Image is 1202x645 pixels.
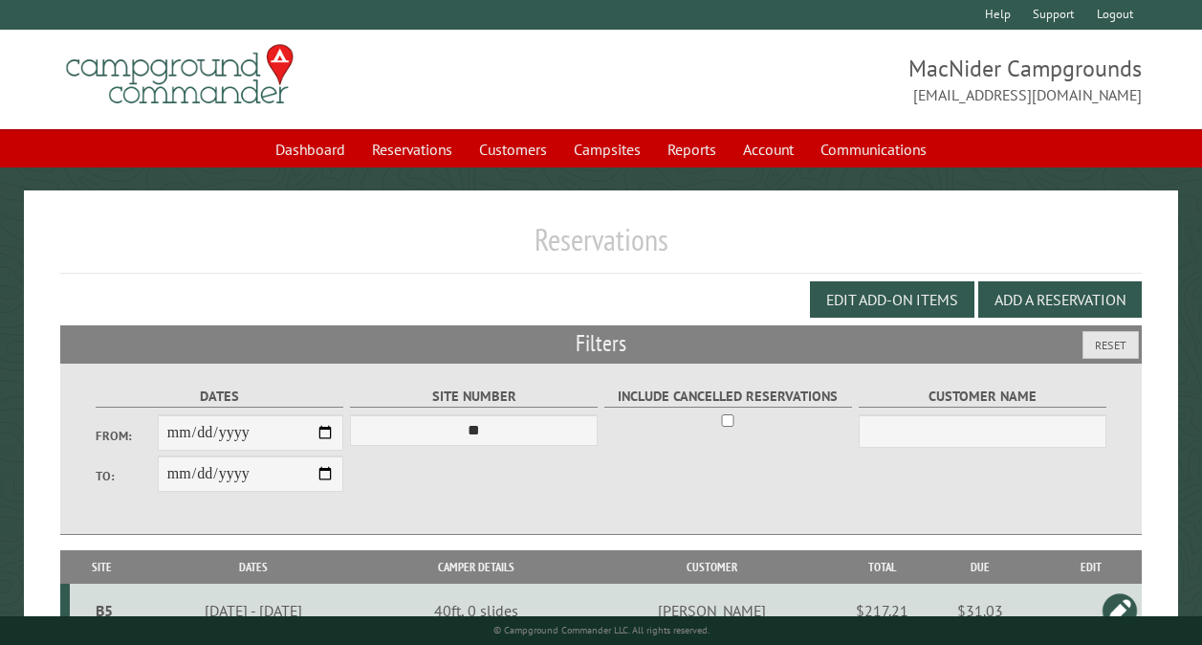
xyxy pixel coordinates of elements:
[809,131,938,167] a: Communications
[350,386,598,408] label: Site Number
[920,550,1039,584] th: Due
[732,131,805,167] a: Account
[656,131,728,167] a: Reports
[601,53,1143,106] span: MacNider Campgrounds [EMAIL_ADDRESS][DOMAIN_NAME]
[810,281,974,318] button: Edit Add-on Items
[1039,550,1142,584] th: Edit
[604,386,852,408] label: Include Cancelled Reservations
[134,550,373,584] th: Dates
[373,550,580,584] th: Camper Details
[361,131,464,167] a: Reservations
[60,325,1142,362] h2: Filters
[96,427,158,445] label: From:
[264,131,357,167] a: Dashboard
[137,601,369,620] div: [DATE] - [DATE]
[60,221,1142,274] h1: Reservations
[843,550,920,584] th: Total
[562,131,652,167] a: Campsites
[580,550,843,584] th: Customer
[580,584,843,637] td: [PERSON_NAME]
[96,467,158,485] label: To:
[978,281,1142,318] button: Add a Reservation
[468,131,558,167] a: Customers
[920,584,1039,637] td: $31.03
[60,37,299,112] img: Campground Commander
[77,601,131,620] div: B5
[96,386,343,408] label: Dates
[493,624,710,636] small: © Campground Commander LLC. All rights reserved.
[373,584,580,637] td: 40ft, 0 slides
[1082,331,1139,359] button: Reset
[70,550,134,584] th: Site
[859,386,1106,408] label: Customer Name
[843,584,920,637] td: $217.21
